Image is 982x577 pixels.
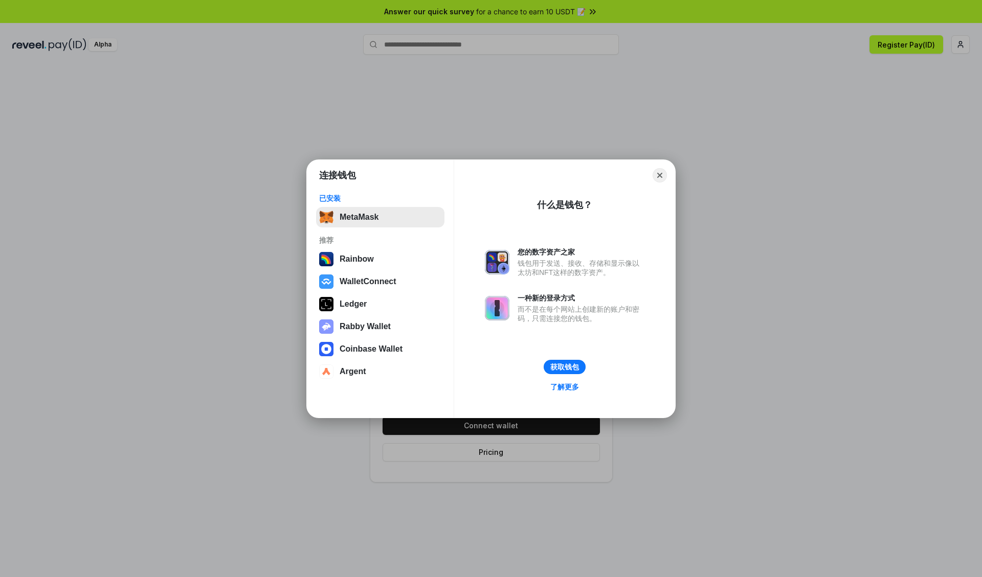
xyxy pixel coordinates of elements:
[316,339,444,359] button: Coinbase Wallet
[518,259,644,277] div: 钱包用于发送、接收、存储和显示像以太坊和NFT这样的数字资产。
[485,296,509,320] img: svg+xml,%3Csvg%20xmlns%3D%22http%3A%2F%2Fwww.w3.org%2F2000%2Fsvg%22%20fill%3D%22none%22%20viewBox...
[518,247,644,257] div: 您的数字资产之家
[319,194,441,203] div: 已安装
[340,344,403,354] div: Coinbase Wallet
[316,361,444,382] button: Argent
[544,360,586,374] button: 获取钱包
[316,316,444,337] button: Rabby Wallet
[319,319,333,334] img: svg+xml,%3Csvg%20xmlns%3D%22http%3A%2F%2Fwww.w3.org%2F2000%2Fsvg%22%20fill%3D%22none%22%20viewBox...
[550,382,579,391] div: 了解更多
[340,322,391,331] div: Rabby Wallet
[319,236,441,245] div: 推荐
[319,252,333,266] img: svg+xml,%3Csvg%20width%3D%22120%22%20height%3D%22120%22%20viewBox%3D%220%200%20120%20120%22%20fil...
[518,293,644,303] div: 一种新的登录方式
[485,250,509,274] img: svg+xml,%3Csvg%20xmlns%3D%22http%3A%2F%2Fwww.w3.org%2F2000%2Fsvg%22%20fill%3D%22none%22%20viewBox...
[319,364,333,379] img: svg+xml,%3Csvg%20width%3D%2228%22%20height%3D%2228%22%20viewBox%3D%220%200%2028%2028%22%20fill%3D...
[340,213,378,222] div: MetaMask
[316,249,444,269] button: Rainbow
[319,297,333,311] img: svg+xml,%3Csvg%20xmlns%3D%22http%3A%2F%2Fwww.w3.org%2F2000%2Fsvg%22%20width%3D%2228%22%20height%3...
[319,169,356,181] h1: 连接钱包
[316,294,444,314] button: Ledger
[653,168,667,182] button: Close
[319,342,333,356] img: svg+xml,%3Csvg%20width%3D%2228%22%20height%3D%2228%22%20viewBox%3D%220%200%2028%2028%22%20fill%3D...
[537,199,592,211] div: 什么是钱包？
[316,207,444,227] button: MetaMask
[340,255,374,264] div: Rainbow
[319,210,333,224] img: svg+xml,%3Csvg%20fill%3D%22none%22%20height%3D%2233%22%20viewBox%3D%220%200%2035%2033%22%20width%...
[550,362,579,372] div: 获取钱包
[340,367,366,376] div: Argent
[319,274,333,289] img: svg+xml,%3Csvg%20width%3D%2228%22%20height%3D%2228%22%20viewBox%3D%220%200%2028%2028%22%20fill%3D...
[518,305,644,323] div: 而不是在每个网站上创建新的账户和密码，只需连接您的钱包。
[544,380,585,394] a: 了解更多
[340,299,367,309] div: Ledger
[316,271,444,292] button: WalletConnect
[340,277,396,286] div: WalletConnect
